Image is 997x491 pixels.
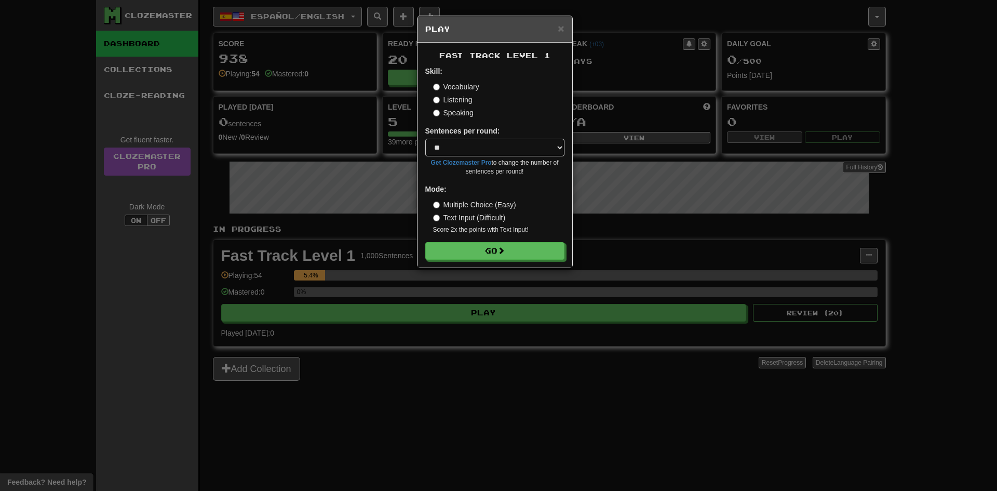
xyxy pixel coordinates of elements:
label: Listening [433,95,473,105]
h5: Play [425,24,564,34]
span: Fast Track Level 1 [439,51,550,60]
a: Get Clozemaster Pro [431,159,492,166]
button: Go [425,242,564,260]
input: Multiple Choice (Easy) [433,202,440,208]
input: Listening [433,97,440,103]
label: Multiple Choice (Easy) [433,200,516,210]
input: Text Input (Difficult) [433,215,440,221]
label: Text Input (Difficult) [433,213,506,223]
label: Speaking [433,108,474,118]
input: Speaking [433,110,440,116]
label: Sentences per round: [425,126,500,136]
strong: Skill: [425,67,442,75]
small: to change the number of sentences per round! [425,158,564,176]
small: Score 2x the points with Text Input ! [433,225,564,234]
button: Close [558,23,564,34]
label: Vocabulary [433,82,479,92]
span: × [558,22,564,34]
input: Vocabulary [433,84,440,90]
strong: Mode: [425,185,447,193]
